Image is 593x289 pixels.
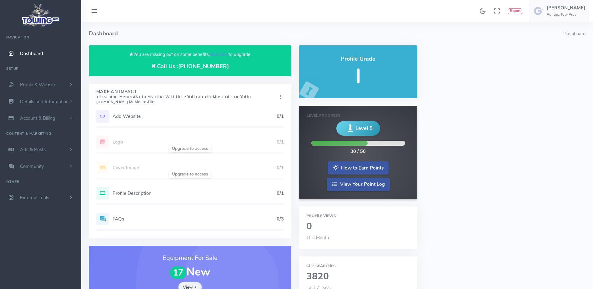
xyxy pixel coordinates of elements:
[96,253,284,263] h3: Equipment For Sale
[96,51,284,58] p: You are missing out on some benefits, to upgrade.
[113,114,277,119] h5: Add Website
[178,63,229,70] a: [PHONE_NUMBER]
[20,163,44,170] span: Community
[350,148,366,155] div: 30 / 50
[563,31,585,38] li: Dashboard
[306,235,329,241] span: This Month
[89,22,563,45] h4: Dashboard
[547,13,585,17] h6: Pontiac Tow Pros
[355,124,373,132] span: Level 5
[547,5,585,10] h5: [PERSON_NAME]
[306,271,410,282] h2: 3820
[306,56,410,62] h4: Profile Grade
[96,63,284,70] h4: Call Us :
[306,264,410,268] h6: Site Searches
[277,216,284,221] h5: 0/3
[307,114,410,118] h6: Level Progress
[277,191,284,196] h5: 0/1
[20,146,46,153] span: Ads & Posts
[328,161,389,175] a: How to Earn Points
[20,115,55,121] span: Account & Billing
[306,214,410,218] h6: Profile Views
[20,195,49,201] span: External Tools
[20,82,56,88] span: Profile & Website
[170,266,187,279] span: 17
[113,216,277,221] h5: FAQs
[327,178,390,191] a: View Your Point Log
[96,266,284,279] h1: New
[508,8,522,14] button: Report
[96,94,251,104] small: These are important items that will help you get the most out of your [DOMAIN_NAME] Membership
[96,89,278,104] h4: Make An Impact
[277,114,284,119] h5: 0/1
[20,99,69,105] span: Details and Information
[306,221,410,232] h2: 0
[534,6,544,16] img: user-image
[113,191,277,196] h5: Profile Description
[210,51,229,58] a: click here
[20,50,43,57] span: Dashboard
[306,65,410,88] h5: I
[20,2,62,28] img: logo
